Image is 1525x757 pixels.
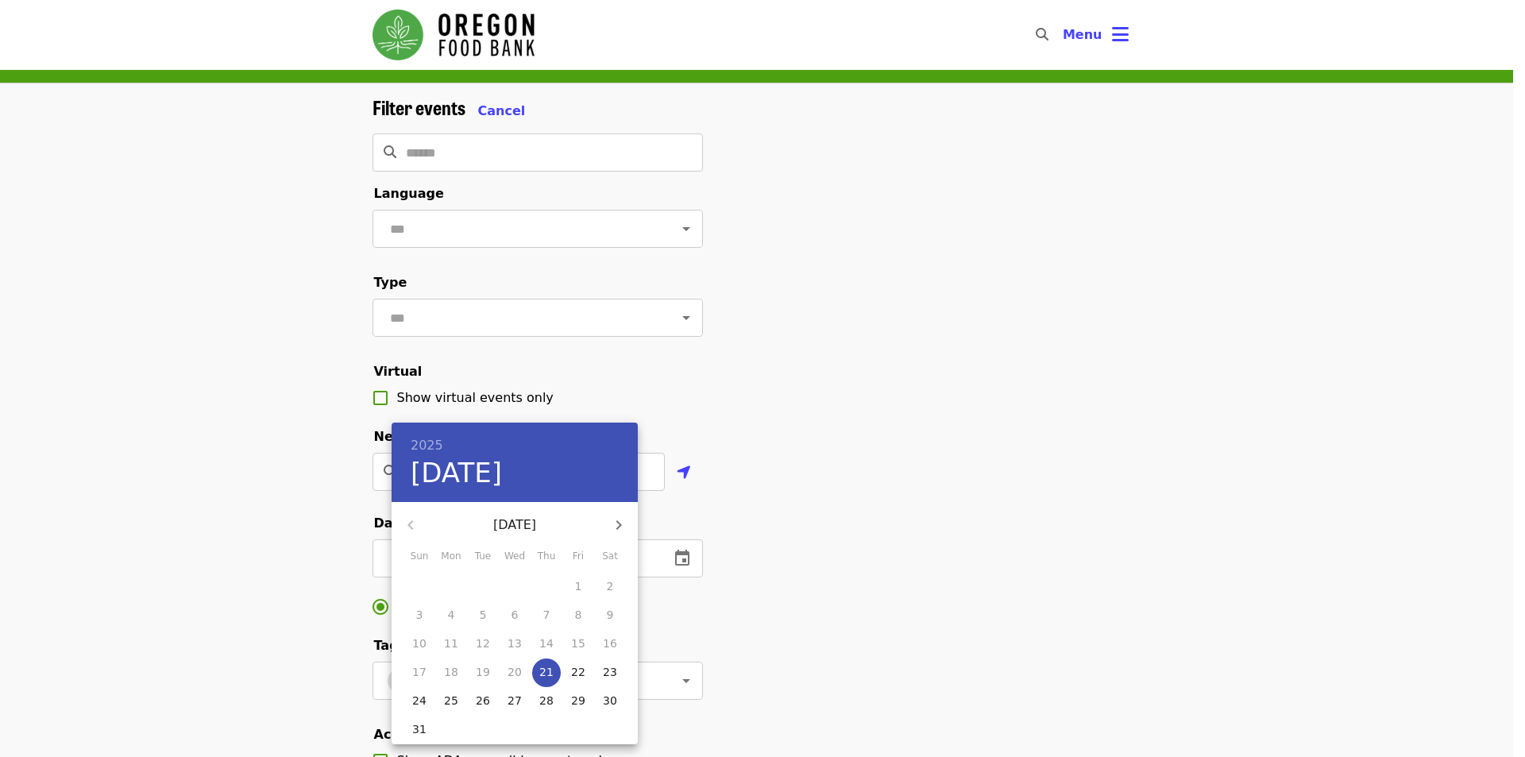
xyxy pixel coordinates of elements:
[539,664,554,680] p: 21
[603,664,617,680] p: 23
[444,693,458,709] p: 25
[500,687,529,716] button: 27
[508,693,522,709] p: 27
[412,693,427,709] p: 24
[469,549,497,565] span: Tue
[405,716,434,744] button: 31
[430,516,600,535] p: [DATE]
[405,687,434,716] button: 24
[532,549,561,565] span: Thu
[539,693,554,709] p: 28
[411,435,443,457] button: 2025
[532,659,561,687] button: 21
[437,549,465,565] span: Mon
[476,693,490,709] p: 26
[571,693,585,709] p: 29
[596,549,624,565] span: Sat
[412,721,427,737] p: 31
[564,687,593,716] button: 29
[603,693,617,709] p: 30
[564,659,593,687] button: 22
[596,687,624,716] button: 30
[411,457,502,490] button: [DATE]
[437,687,465,716] button: 25
[596,659,624,687] button: 23
[469,687,497,716] button: 26
[532,687,561,716] button: 28
[564,549,593,565] span: Fri
[500,549,529,565] span: Wed
[405,549,434,565] span: Sun
[571,664,585,680] p: 22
